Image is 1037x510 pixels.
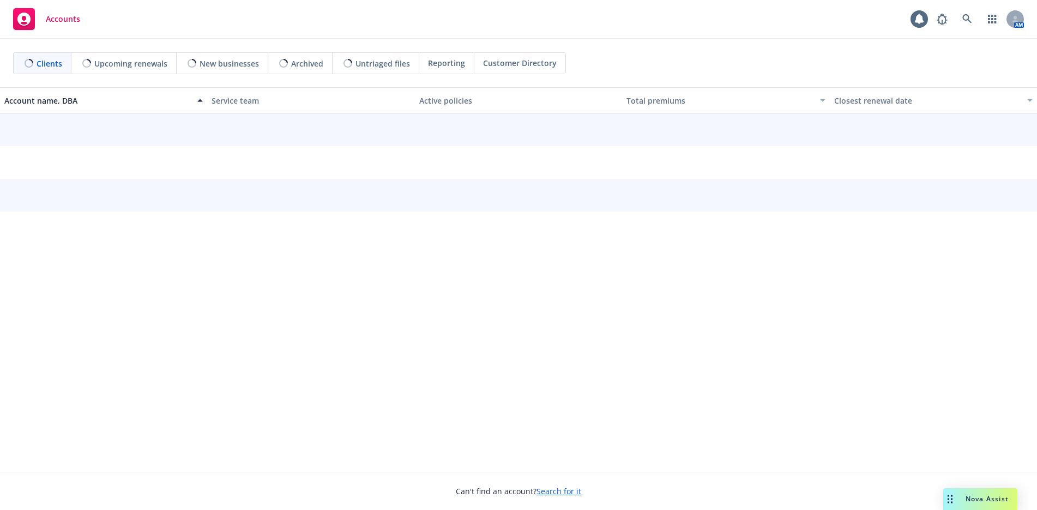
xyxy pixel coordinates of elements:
button: Closest renewal date [830,87,1037,113]
span: Untriaged files [355,58,410,69]
button: Service team [207,87,414,113]
a: Switch app [981,8,1003,30]
button: Total premiums [622,87,829,113]
div: Total premiums [626,95,813,106]
div: Closest renewal date [834,95,1021,106]
a: Search [956,8,978,30]
a: Report a Bug [931,8,953,30]
div: Drag to move [943,488,957,510]
span: Archived [291,58,323,69]
span: Can't find an account? [456,485,581,497]
span: Customer Directory [483,57,557,69]
div: Account name, DBA [4,95,191,106]
span: Reporting [428,57,465,69]
button: Nova Assist [943,488,1017,510]
span: Upcoming renewals [94,58,167,69]
span: Clients [37,58,62,69]
button: Active policies [415,87,622,113]
span: New businesses [200,58,259,69]
a: Search for it [536,486,581,496]
div: Active policies [419,95,618,106]
div: Service team [212,95,410,106]
span: Nova Assist [966,494,1009,503]
a: Accounts [9,4,85,34]
span: Accounts [46,15,80,23]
